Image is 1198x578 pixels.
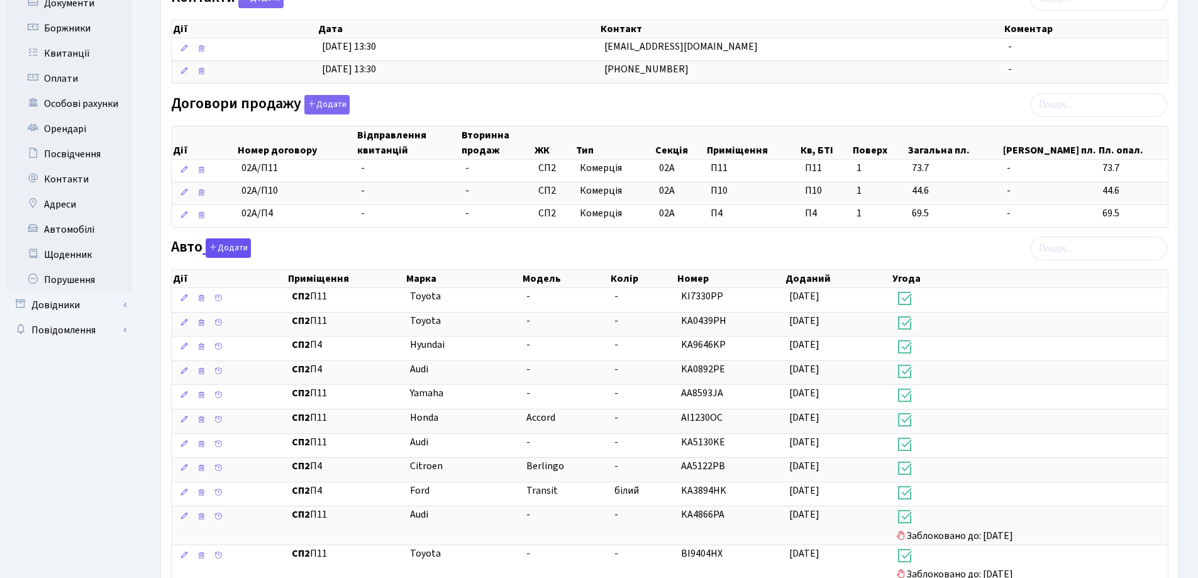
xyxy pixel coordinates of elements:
[681,508,724,521] span: KA4866PA
[526,484,558,497] span: Transit
[292,484,310,497] b: СП2
[6,318,132,343] a: Повідомлення
[614,314,618,328] span: -
[896,508,1163,543] span: Заблоковано до: [DATE]
[236,126,356,159] th: Номер договору
[789,362,819,376] span: [DATE]
[614,508,618,521] span: -
[1007,184,1092,198] span: -
[361,161,365,175] span: -
[292,459,401,474] span: П4
[6,142,132,167] a: Посвідчення
[526,547,530,560] span: -
[292,362,310,376] b: СП2
[789,411,819,425] span: [DATE]
[575,126,653,159] th: Тип
[202,236,251,258] a: Додати
[681,362,725,376] span: KA0892PE
[287,270,406,287] th: Приміщення
[609,270,677,287] th: Колір
[1031,236,1167,260] input: Пошук...
[538,206,570,221] span: СП2
[681,386,723,400] span: AA8593JA
[171,95,350,114] label: Договори продажу
[681,314,726,328] span: KA0439PH
[526,386,530,400] span: -
[681,547,723,560] span: BI9404HX
[1097,126,1168,159] th: Пл. опал.
[410,459,443,473] span: Citroen
[410,362,428,376] span: Audi
[805,161,846,175] span: П11
[857,206,902,221] span: 1
[805,184,846,198] span: П10
[614,484,639,497] span: білий
[361,206,365,220] span: -
[172,126,236,159] th: Дії
[711,184,728,197] span: П10
[410,484,430,497] span: Ford
[465,161,469,175] span: -
[292,386,401,401] span: П11
[789,386,819,400] span: [DATE]
[292,314,401,328] span: П11
[6,41,132,66] a: Квитанції
[789,484,819,497] span: [DATE]
[6,292,132,318] a: Довідники
[322,40,376,53] span: [DATE] 13:30
[659,161,675,175] span: 02А
[292,289,310,303] b: СП2
[851,126,907,159] th: Поверх
[292,435,401,450] span: П11
[292,547,310,560] b: СП2
[1102,206,1163,221] span: 69.5
[292,386,310,400] b: СП2
[405,270,521,287] th: Марка
[526,314,530,328] span: -
[614,435,618,449] span: -
[292,508,310,521] b: СП2
[681,411,723,425] span: AI1230OC
[292,338,310,352] b: СП2
[789,508,819,521] span: [DATE]
[6,267,132,292] a: Порушення
[292,459,310,473] b: СП2
[292,435,310,449] b: СП2
[410,547,441,560] span: Toyota
[659,184,675,197] span: 02А
[1008,40,1012,53] span: -
[410,411,438,425] span: Honda
[410,508,428,521] span: Audi
[526,411,555,425] span: Accord
[681,484,726,497] span: KA3894HK
[1031,93,1167,117] input: Пошук...
[526,289,530,303] span: -
[614,547,618,560] span: -
[580,184,649,198] span: Комерція
[681,289,723,303] span: KI7330PP
[912,161,997,175] span: 73.7
[789,547,819,560] span: [DATE]
[711,161,728,175] span: П11
[538,184,570,198] span: СП2
[857,161,902,175] span: 1
[654,126,706,159] th: Секція
[614,338,618,352] span: -
[6,242,132,267] a: Щоденник
[1003,20,1168,38] th: Коментар
[292,508,401,522] span: П11
[301,92,350,114] a: Додати
[521,270,609,287] th: Модель
[6,116,132,142] a: Орендарі
[857,184,902,198] span: 1
[410,386,443,400] span: Yamaha
[410,435,428,449] span: Audi
[659,206,675,220] span: 02А
[614,362,618,376] span: -
[292,289,401,304] span: П11
[304,95,350,114] button: Договори продажу
[410,314,441,328] span: Toyota
[526,362,530,376] span: -
[6,217,132,242] a: Автомобілі
[681,435,725,449] span: KA5130KE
